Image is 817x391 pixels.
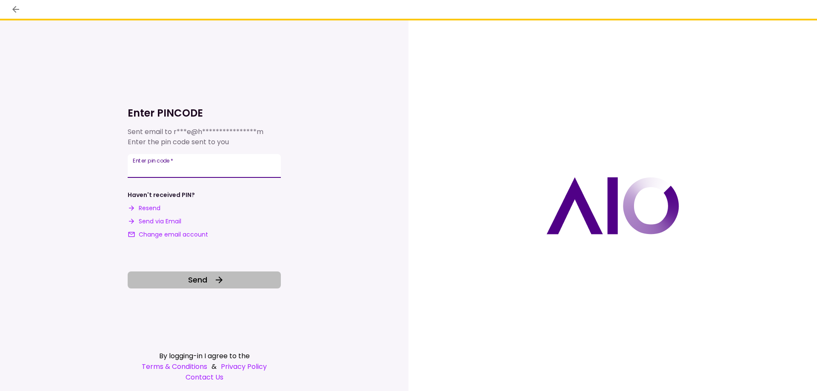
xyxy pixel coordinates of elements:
a: Terms & Conditions [142,361,207,372]
button: Change email account [128,230,208,239]
a: Contact Us [128,372,281,382]
span: Send [188,274,207,285]
div: Haven't received PIN? [128,191,195,200]
button: Send [128,271,281,288]
h1: Enter PINCODE [128,106,281,120]
img: AIO logo [546,177,679,234]
label: Enter pin code [133,157,173,164]
a: Privacy Policy [221,361,267,372]
div: & [128,361,281,372]
div: By logging-in I agree to the [128,351,281,361]
button: back [9,2,23,17]
button: Send via Email [128,217,181,226]
button: Resend [128,204,160,213]
div: Sent email to Enter the pin code sent to you [128,127,281,147]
